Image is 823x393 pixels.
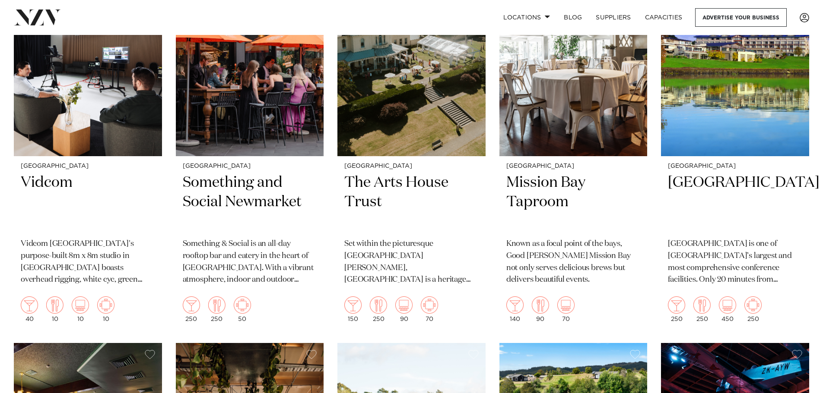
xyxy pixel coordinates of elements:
[421,296,438,314] img: meeting.png
[668,296,685,314] img: cocktail.png
[21,238,155,286] p: Vidcom [GEOGRAPHIC_DATA]'s purpose-built 8m x 8m studio in [GEOGRAPHIC_DATA] boasts overhead rigg...
[668,173,802,231] h2: [GEOGRAPHIC_DATA]
[668,238,802,286] p: [GEOGRAPHIC_DATA] is one of [GEOGRAPHIC_DATA]’s largest and most comprehensive conference facilit...
[344,238,479,286] p: Set within the picturesque [GEOGRAPHIC_DATA][PERSON_NAME], [GEOGRAPHIC_DATA] is a heritage venue ...
[183,296,200,322] div: 250
[496,8,557,27] a: Locations
[693,296,711,314] img: dining.png
[21,296,38,314] img: cocktail.png
[638,8,690,27] a: Capacities
[344,163,479,170] small: [GEOGRAPHIC_DATA]
[208,296,226,314] img: dining.png
[744,296,762,322] div: 250
[21,173,155,231] h2: Vidcom
[183,238,317,286] p: Something & Social is an all-day rooftop bar and eatery in the heart of [GEOGRAPHIC_DATA]. With a...
[395,296,413,314] img: theatre.png
[46,296,64,314] img: dining.png
[557,296,575,322] div: 70
[693,296,711,322] div: 250
[21,163,155,170] small: [GEOGRAPHIC_DATA]
[557,296,575,314] img: theatre.png
[234,296,251,322] div: 50
[97,296,114,314] img: meeting.png
[72,296,89,314] img: theatre.png
[506,173,641,231] h2: Mission Bay Taproom
[589,8,638,27] a: SUPPLIERS
[695,8,787,27] a: Advertise your business
[72,296,89,322] div: 10
[21,296,38,322] div: 40
[421,296,438,322] div: 70
[234,296,251,314] img: meeting.png
[744,296,762,314] img: meeting.png
[344,173,479,231] h2: The Arts House Trust
[183,173,317,231] h2: Something and Social Newmarket
[506,238,641,286] p: Known as a focal point of the bays, Good [PERSON_NAME] Mission Bay not only serves delicious brew...
[719,296,736,322] div: 450
[370,296,387,314] img: dining.png
[506,296,524,322] div: 140
[719,296,736,314] img: theatre.png
[506,296,524,314] img: cocktail.png
[532,296,549,314] img: dining.png
[183,163,317,170] small: [GEOGRAPHIC_DATA]
[395,296,413,322] div: 90
[46,296,64,322] div: 10
[506,163,641,170] small: [GEOGRAPHIC_DATA]
[668,296,685,322] div: 250
[532,296,549,322] div: 90
[668,163,802,170] small: [GEOGRAPHIC_DATA]
[97,296,114,322] div: 10
[557,8,589,27] a: BLOG
[344,296,362,322] div: 150
[344,296,362,314] img: cocktail.png
[183,296,200,314] img: cocktail.png
[370,296,387,322] div: 250
[208,296,226,322] div: 250
[14,9,61,25] img: nzv-logo.png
